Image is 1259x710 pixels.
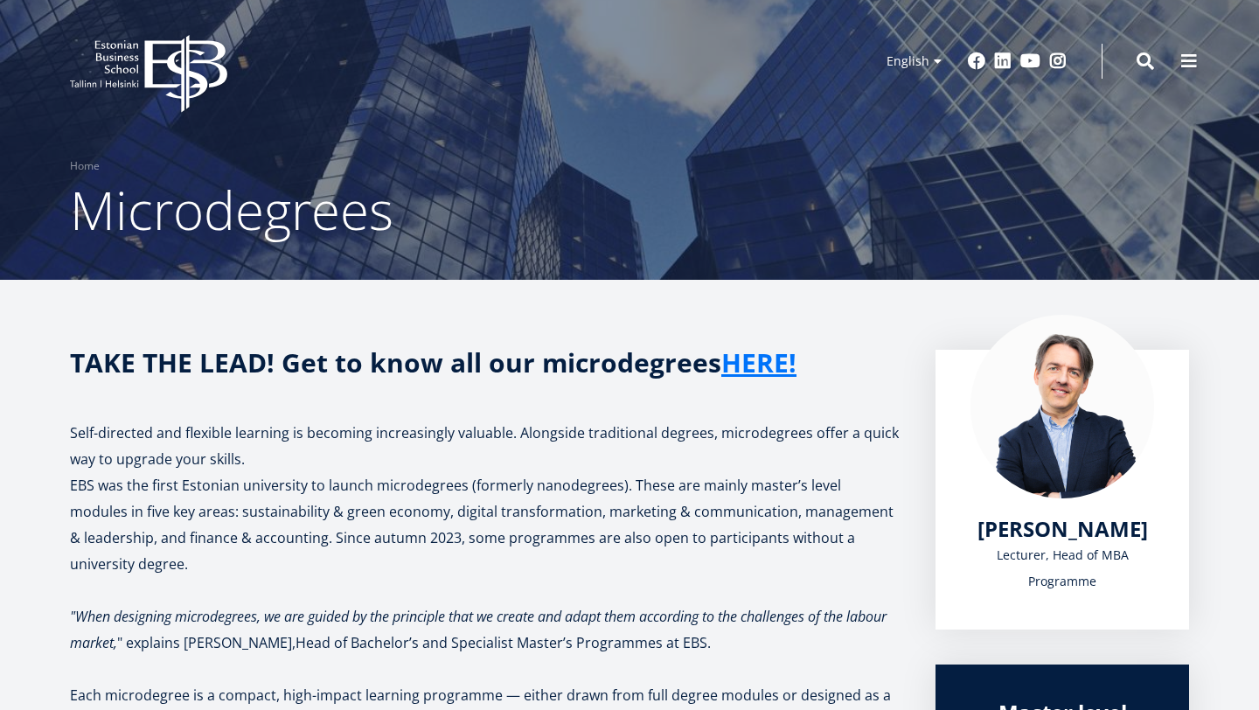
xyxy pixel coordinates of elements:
[977,516,1148,542] a: [PERSON_NAME]
[70,607,887,652] em: "When designing microdegrees, we are guided by the principle that we create and adapt them accord...
[70,420,901,472] p: Self-directed and flexible learning is becoming increasingly valuable. Alongside traditional degr...
[970,315,1154,498] img: Marko Rillo
[977,514,1148,543] span: [PERSON_NAME]
[70,157,100,175] a: Home
[1020,52,1040,70] a: Youtube
[721,350,796,376] a: HERE!
[1049,52,1067,70] a: Instagram
[968,52,985,70] a: Facebook
[970,542,1154,595] div: Lecturer, Head of MBA Programme
[70,174,393,246] span: Microdegrees
[994,52,1012,70] a: Linkedin
[70,345,796,380] strong: TAKE THE LEAD! Get to know all our microdegrees
[70,472,901,577] p: EBS was the first Estonian university to launch microdegrees (formerly nanodegrees). These are ma...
